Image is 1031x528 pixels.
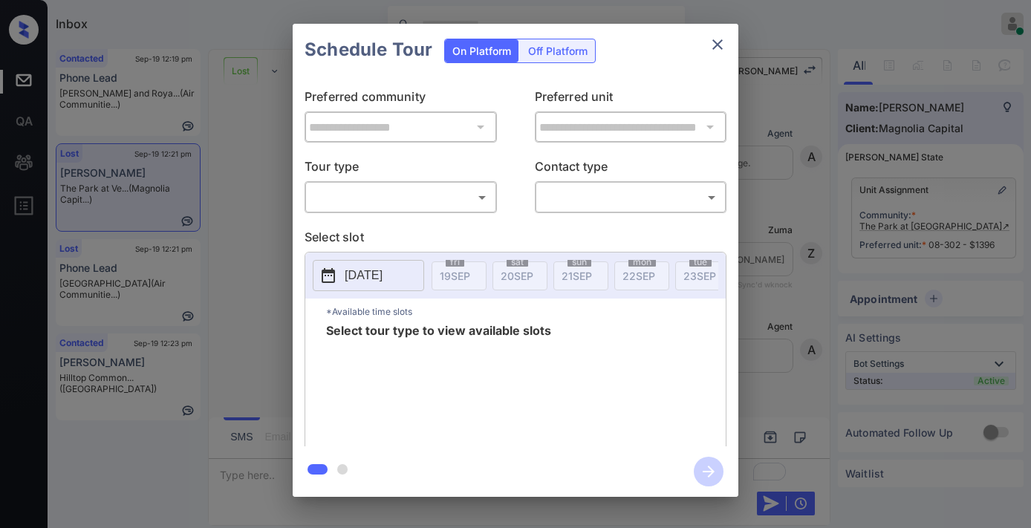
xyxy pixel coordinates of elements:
div: Off Platform [521,39,595,62]
p: *Available time slots [326,299,726,325]
p: [DATE] [345,267,383,284]
span: Select tour type to view available slots [326,325,551,443]
p: Contact type [535,157,727,181]
p: Preferred unit [535,88,727,111]
h2: Schedule Tour [293,24,444,76]
button: [DATE] [313,260,424,291]
p: Tour type [305,157,497,181]
button: close [703,30,732,59]
p: Select slot [305,228,726,252]
div: On Platform [445,39,518,62]
p: Preferred community [305,88,497,111]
